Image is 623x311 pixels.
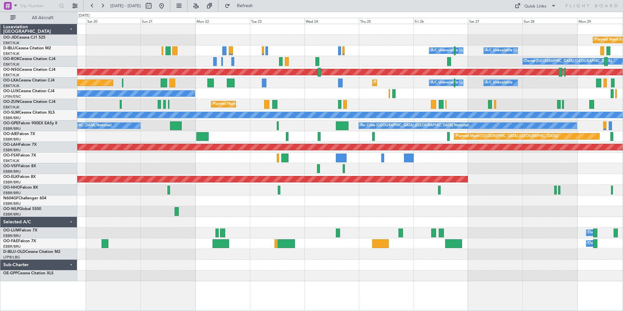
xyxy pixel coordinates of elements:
button: Refresh [222,1,261,11]
span: OE-GPP [3,271,18,275]
span: OO-NSG [3,68,19,72]
span: OO-LXA [3,79,18,82]
a: EBBR/BRU [3,116,21,120]
a: EBBR/BRU [3,137,21,142]
a: EBKT/KJK [3,83,19,88]
a: EBKT/KJK [3,51,19,56]
a: OO-ZUNCessna Citation CJ4 [3,100,55,104]
span: [DATE] - [DATE] [110,3,141,9]
a: EBKT/KJK [3,158,19,163]
a: D-IBLUCessna Citation M2 [3,46,51,50]
span: All Aircraft [17,16,68,20]
span: N604GF [3,196,18,200]
span: OO-LUX [3,89,18,93]
div: Thu 25 [359,18,413,24]
a: EBBR/BRU [3,212,21,217]
a: OO-ELKFalcon 8X [3,175,36,179]
a: EBBR/BRU [3,201,21,206]
a: OO-AIEFalcon 7X [3,132,35,136]
div: Owner [GEOGRAPHIC_DATA]-[GEOGRAPHIC_DATA] [524,56,612,66]
div: [DATE] [79,13,90,19]
span: OO-LAH [3,143,19,147]
span: OO-ZUN [3,100,19,104]
div: Planned Maint Kortrijk-[GEOGRAPHIC_DATA] [213,99,288,109]
div: Quick Links [524,3,546,10]
span: OO-VSF [3,164,18,168]
a: OO-JIDCessna CJ1 525 [3,36,45,40]
span: OO-GPE [3,121,18,125]
a: LFSN/ENC [3,94,21,99]
a: EBBR/BRU [3,191,21,195]
div: Sat 27 [468,18,522,24]
a: N604GFChallenger 604 [3,196,46,200]
a: EBKT/KJK [3,41,19,45]
a: OO-VSFFalcon 8X [3,164,36,168]
span: Refresh [231,4,259,8]
a: EBKT/KJK [3,73,19,78]
span: OO-FAE [3,239,18,243]
a: OO-LUXCessna Citation CJ4 [3,89,55,93]
span: OO-HHO [3,186,20,190]
span: OO-WLP [3,207,19,211]
div: Tue 23 [250,18,304,24]
span: OO-FSX [3,154,18,157]
button: Quick Links [511,1,559,11]
button: All Aircraft [7,13,70,23]
a: EBKT/KJK [3,62,19,67]
div: Sat 20 [86,18,140,24]
a: OO-NSGCessna Citation CJ4 [3,68,55,72]
a: OO-FSXFalcon 7X [3,154,36,157]
a: D-IBLU-OLDCessna Citation M2 [3,250,60,254]
input: Trip Number [20,1,57,11]
span: D-IBLU [3,46,16,50]
span: OO-AIE [3,132,17,136]
div: No Crew [GEOGRAPHIC_DATA] ([GEOGRAPHIC_DATA] National) [360,121,469,131]
a: OO-LAHFalcon 7X [3,143,37,147]
a: OO-GPEFalcon 900EX EASy II [3,121,57,125]
a: OE-GPPCessna Citation XLS [3,271,54,275]
div: Mon 22 [195,18,250,24]
a: EBBR/BRU [3,148,21,153]
a: OO-WLPGlobal 5500 [3,207,41,211]
a: EBBR/BRU [3,169,21,174]
div: Sun 28 [522,18,577,24]
a: LFPB/LBG [3,255,20,260]
a: OO-HHOFalcon 8X [3,186,38,190]
div: A/C Unavailable [485,78,512,88]
a: OO-LXACessna Citation CJ4 [3,79,55,82]
a: EBBR/BRU [3,126,21,131]
a: EBBR/BRU [3,180,21,185]
div: A/C Unavailable [GEOGRAPHIC_DATA] ([GEOGRAPHIC_DATA] National) [431,78,552,88]
span: OO-ELK [3,175,18,179]
div: A/C Unavailable [GEOGRAPHIC_DATA] ([GEOGRAPHIC_DATA] National) [431,46,552,56]
a: EBBR/BRU [3,244,21,249]
div: Fri 26 [413,18,468,24]
span: OO-SLM [3,111,19,115]
div: Planned Maint [GEOGRAPHIC_DATA] ([GEOGRAPHIC_DATA]) [456,131,558,141]
div: A/C Unavailable [GEOGRAPHIC_DATA]-[GEOGRAPHIC_DATA] [485,46,589,56]
a: EBKT/KJK [3,105,19,110]
div: Planned Maint Kortrijk-[GEOGRAPHIC_DATA] [374,78,450,88]
a: EBBR/BRU [3,233,21,238]
div: Sun 21 [140,18,195,24]
span: OO-ROK [3,57,19,61]
span: OO-JID [3,36,17,40]
span: OO-LUM [3,229,19,232]
a: OO-LUMFalcon 7X [3,229,37,232]
span: D-IBLU-OLD [3,250,25,254]
a: OO-FAEFalcon 7X [3,239,36,243]
a: OO-ROKCessna Citation CJ4 [3,57,55,61]
div: Wed 24 [304,18,359,24]
a: OO-SLMCessna Citation XLS [3,111,55,115]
